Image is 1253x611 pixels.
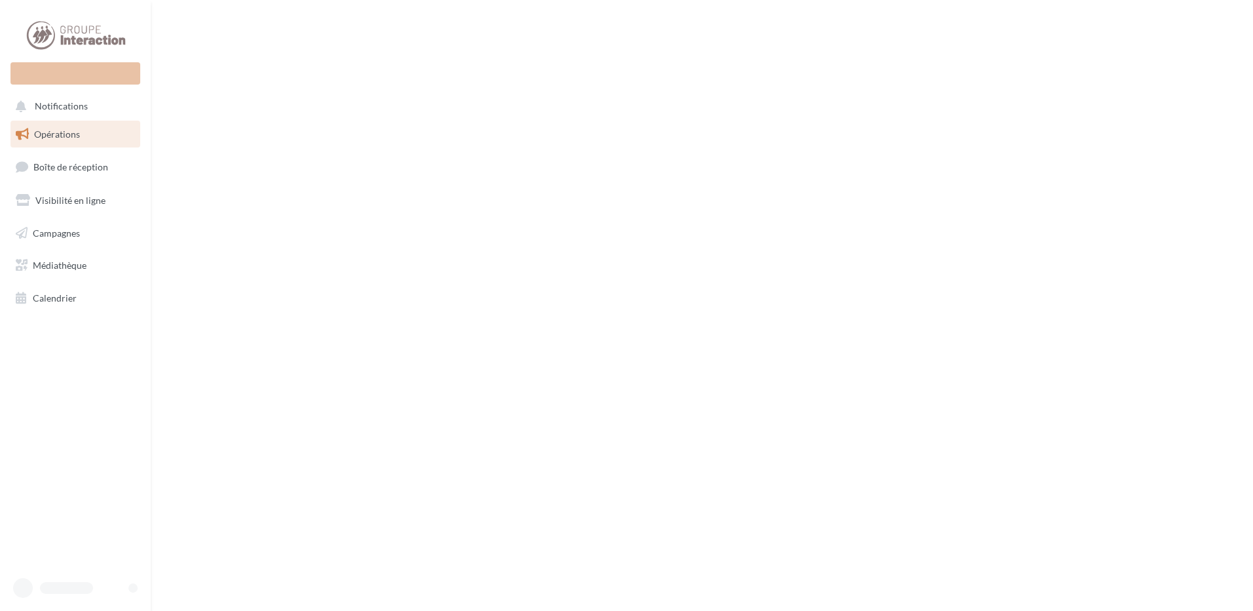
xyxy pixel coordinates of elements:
[33,260,87,271] span: Médiathèque
[35,195,106,206] span: Visibilité en ligne
[8,153,143,181] a: Boîte de réception
[33,161,108,172] span: Boîte de réception
[33,292,77,304] span: Calendrier
[8,187,143,214] a: Visibilité en ligne
[10,62,140,85] div: Nouvelle campagne
[8,285,143,312] a: Calendrier
[35,101,88,112] span: Notifications
[34,128,80,140] span: Opérations
[8,220,143,247] a: Campagnes
[33,227,80,238] span: Campagnes
[8,252,143,279] a: Médiathèque
[8,121,143,148] a: Opérations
